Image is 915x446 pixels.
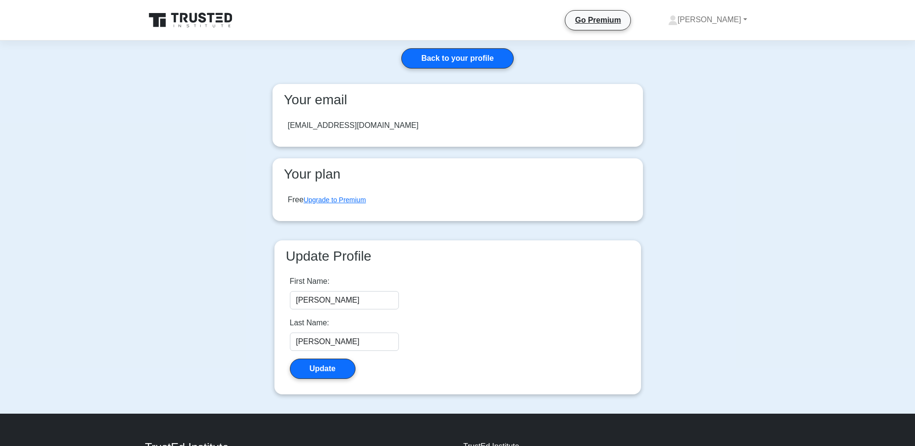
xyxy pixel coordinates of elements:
a: Go Premium [569,14,627,26]
h3: Your email [280,92,635,108]
a: Back to your profile [401,48,513,69]
div: Free [288,194,366,206]
button: Update [290,359,355,379]
div: [EMAIL_ADDRESS][DOMAIN_NAME] [288,120,419,131]
h3: Update Profile [282,248,633,265]
a: [PERSON_NAME] [645,10,770,29]
a: Upgrade to Premium [303,196,366,204]
label: First Name: [290,276,330,287]
h3: Your plan [280,166,635,182]
label: Last Name: [290,317,329,329]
